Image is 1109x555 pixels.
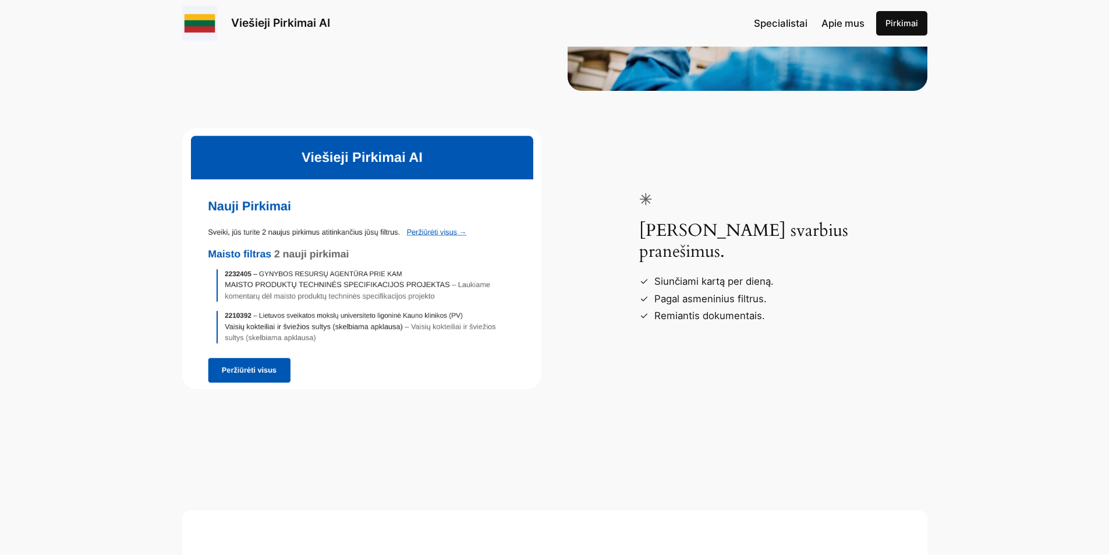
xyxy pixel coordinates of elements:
a: Specialistai [754,16,807,31]
li: Remiantis dokumentais. [649,307,927,324]
a: Pirkimai [876,11,927,36]
img: Viešieji pirkimai logo [182,6,217,41]
a: Viešieji Pirkimai AI [231,16,330,30]
nav: Navigation [754,16,864,31]
a: Apie mus [821,16,864,31]
span: Specialistai [754,17,807,29]
h3: [PERSON_NAME] svarbius pranešimus. [639,193,927,262]
li: Pagal asmeninius filtrus. [649,291,927,307]
li: Siunčiami kartą per dieną. [649,273,927,290]
span: Apie mus [821,17,864,29]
